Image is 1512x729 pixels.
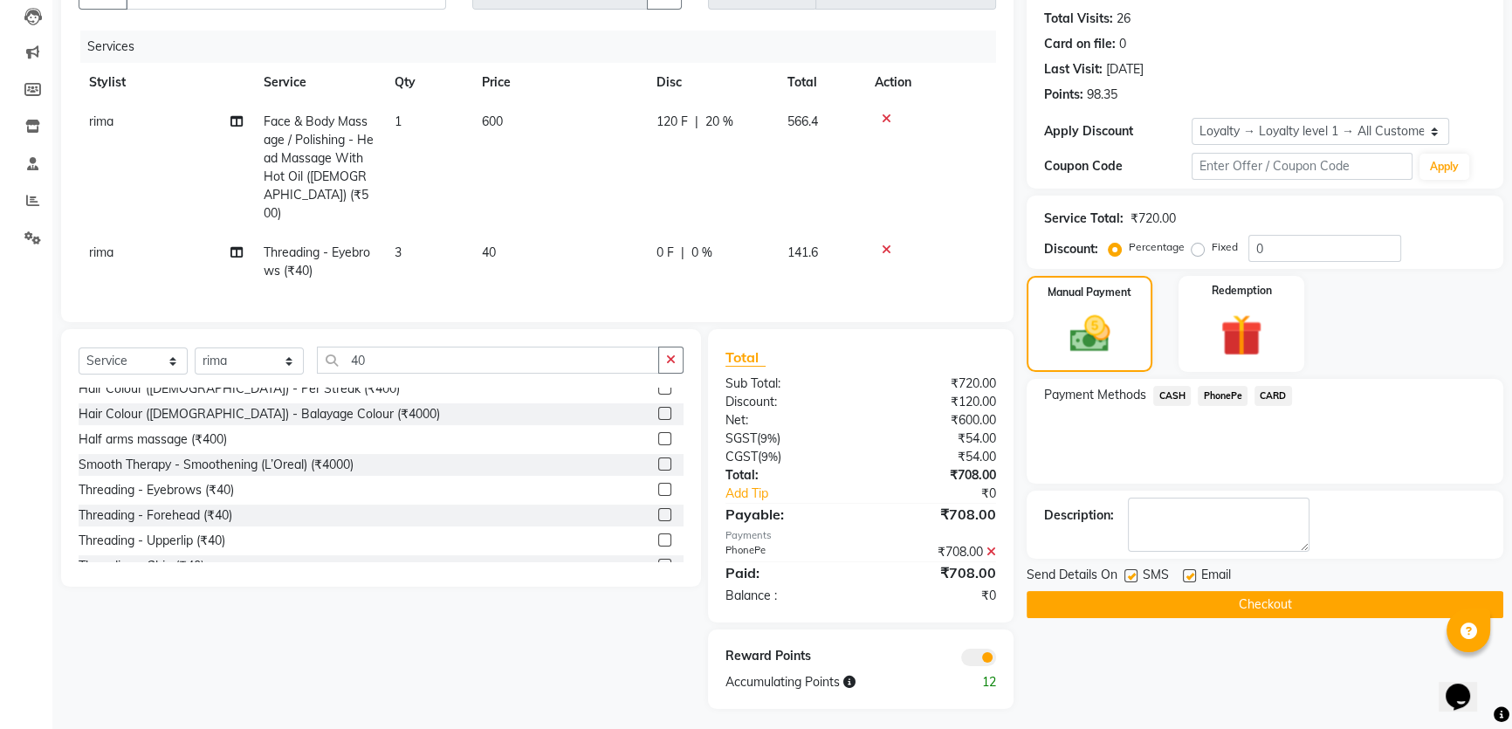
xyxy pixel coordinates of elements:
[681,244,684,262] span: |
[1117,10,1131,28] div: 26
[1057,311,1123,357] img: _cash.svg
[482,113,503,129] span: 600
[79,506,232,525] div: Threading - Forehead (₹40)
[725,348,766,367] span: Total
[1048,285,1131,300] label: Manual Payment
[79,532,225,550] div: Threading - Upperlip (₹40)
[1044,210,1124,228] div: Service Total:
[1131,210,1176,228] div: ₹720.00
[935,673,1009,691] div: 12
[482,244,496,260] span: 40
[761,450,778,464] span: 9%
[777,63,864,102] th: Total
[861,543,1009,561] div: ₹708.00
[712,393,861,411] div: Discount:
[712,562,861,583] div: Paid:
[705,113,733,131] span: 20 %
[861,430,1009,448] div: ₹54.00
[79,481,234,499] div: Threading - Eyebrows (₹40)
[861,562,1009,583] div: ₹708.00
[1129,239,1185,255] label: Percentage
[264,113,374,221] span: Face & Body Massage / Polishing - Head Massage With Hot Oil ([DEMOGRAPHIC_DATA]) (₹500)
[1044,10,1113,28] div: Total Visits:
[1119,35,1126,53] div: 0
[1212,283,1272,299] label: Redemption
[885,485,1009,503] div: ₹0
[861,448,1009,466] div: ₹54.00
[1207,309,1275,361] img: _gift.svg
[264,244,370,279] span: Threading - Eyebrows (₹40)
[646,63,777,102] th: Disc
[253,63,384,102] th: Service
[861,504,1009,525] div: ₹708.00
[79,63,253,102] th: Stylist
[1439,659,1495,712] iframe: chat widget
[79,430,227,449] div: Half arms massage (₹400)
[79,405,440,423] div: Hair Colour ([DEMOGRAPHIC_DATA]) - Balayage Colour (₹4000)
[861,411,1009,430] div: ₹600.00
[1143,566,1169,588] span: SMS
[787,113,818,129] span: 566.4
[89,113,113,129] span: rima
[695,113,698,131] span: |
[725,449,758,464] span: CGST
[725,430,757,446] span: SGST
[1044,386,1146,404] span: Payment Methods
[712,504,861,525] div: Payable:
[1044,60,1103,79] div: Last Visit:
[1198,386,1247,406] span: PhonePe
[712,587,861,605] div: Balance :
[861,375,1009,393] div: ₹720.00
[725,528,997,543] div: Payments
[760,431,777,445] span: 9%
[1044,240,1098,258] div: Discount:
[395,244,402,260] span: 3
[861,393,1009,411] div: ₹120.00
[1044,506,1114,525] div: Description:
[656,244,674,262] span: 0 F
[1153,386,1191,406] span: CASH
[712,375,861,393] div: Sub Total:
[691,244,712,262] span: 0 %
[1044,35,1116,53] div: Card on file:
[1201,566,1231,588] span: Email
[1027,591,1503,618] button: Checkout
[864,63,996,102] th: Action
[79,557,204,575] div: Threading - Chin (₹40)
[712,673,936,691] div: Accumulating Points
[712,448,861,466] div: ( )
[1044,86,1083,104] div: Points:
[79,380,400,398] div: Hair Colour ([DEMOGRAPHIC_DATA]) - Per Streak (₹400)
[861,587,1009,605] div: ₹0
[1027,566,1117,588] span: Send Details On
[861,466,1009,485] div: ₹708.00
[712,411,861,430] div: Net:
[471,63,646,102] th: Price
[712,466,861,485] div: Total:
[1044,122,1192,141] div: Apply Discount
[79,456,354,474] div: Smooth Therapy - Smoothening (L’Oreal) (₹4000)
[1106,60,1144,79] div: [DATE]
[384,63,471,102] th: Qty
[1192,153,1412,180] input: Enter Offer / Coupon Code
[1254,386,1292,406] span: CARD
[712,543,861,561] div: PhonePe
[1419,154,1469,180] button: Apply
[656,113,688,131] span: 120 F
[712,430,861,448] div: ( )
[712,485,886,503] a: Add Tip
[712,647,861,666] div: Reward Points
[1087,86,1117,104] div: 98.35
[787,244,818,260] span: 141.6
[1212,239,1238,255] label: Fixed
[1044,157,1192,175] div: Coupon Code
[317,347,659,374] input: Search or Scan
[395,113,402,129] span: 1
[80,31,1009,63] div: Services
[89,244,113,260] span: rima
